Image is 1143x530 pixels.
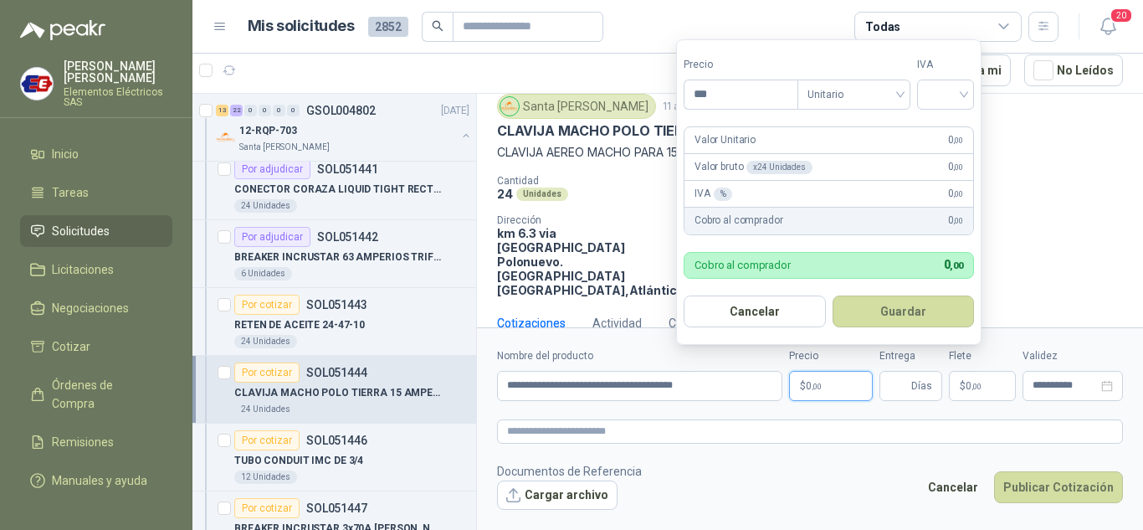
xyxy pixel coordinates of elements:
[497,481,618,511] button: Cargar archivo
[52,376,156,413] span: Órdenes de Compra
[306,299,367,311] p: SOL051443
[441,103,469,119] p: [DATE]
[684,296,826,327] button: Cancelar
[52,222,110,240] span: Solicitudes
[192,356,476,424] a: Por cotizarSOL051444CLAVIJA MACHO POLO TIERRA 15 AMPER [PERSON_NAME]24 Unidades
[306,435,367,446] p: SOL051446
[950,260,963,271] span: ,00
[317,231,378,243] p: SOL051442
[234,295,300,315] div: Por cotizar
[287,105,300,116] div: 0
[497,122,882,140] p: CLAVIJA MACHO POLO TIERRA 15 AMPER [PERSON_NAME]
[234,267,292,280] div: 6 Unidades
[20,254,172,286] a: Licitaciones
[911,372,932,400] span: Días
[20,177,172,208] a: Tareas
[948,159,963,175] span: 0
[52,433,114,451] span: Remisiones
[953,189,963,198] span: ,00
[234,403,297,416] div: 24 Unidades
[497,348,782,364] label: Nombre del producto
[919,471,987,503] button: Cancelar
[273,105,285,116] div: 0
[52,337,90,356] span: Cotizar
[917,57,974,73] label: IVA
[234,453,363,469] p: TUBO CONDUIT IMC DE 3/4
[234,363,300,383] div: Por cotizar
[1023,348,1123,364] label: Validez
[949,348,1016,364] label: Flete
[21,68,53,100] img: Company Logo
[52,145,79,163] span: Inicio
[52,299,129,317] span: Negociaciones
[953,136,963,145] span: ,00
[684,57,797,73] label: Precio
[234,250,443,265] p: BREAKER INCRUSTAR 63 AMPERIOS TRIF SCHEN
[20,331,172,363] a: Cotizar
[669,314,737,332] div: Comentarios
[879,348,942,364] label: Entrega
[516,188,568,201] div: Unidades
[234,159,310,179] div: Por adjudicar
[52,183,89,202] span: Tareas
[234,430,300,450] div: Por cotizar
[497,214,684,226] p: Dirección
[20,215,172,247] a: Solicitudes
[20,465,172,497] a: Manuales y ayuda
[192,424,476,491] a: Por cotizarSOL051446TUBO CONDUIT IMC DE 3/412 Unidades
[806,381,822,391] span: 0
[497,314,566,332] div: Cotizaciones
[192,152,476,220] a: Por adjudicarSOL051441CONECTOR CORAZA LIQUID TIGHT RECTO 1/224 Unidades
[695,186,732,202] p: IVA
[497,175,716,187] p: Cantidad
[306,502,367,514] p: SOL051447
[948,213,963,229] span: 0
[949,371,1016,401] p: $ 0,00
[695,159,812,175] p: Valor bruto
[20,426,172,458] a: Remisiones
[497,143,1123,162] p: CLAVIJA AEREO MACHO PARA 15 AMP
[216,127,236,147] img: Company Logo
[234,385,443,401] p: CLAVIJA MACHO POLO TIERRA 15 AMPER [PERSON_NAME]
[306,105,376,116] p: GSOL004802
[497,187,513,201] p: 24
[20,369,172,419] a: Órdenes de Compra
[663,99,722,115] p: 11 ago, 2025
[812,382,822,391] span: ,00
[497,94,656,119] div: Santa [PERSON_NAME]
[317,163,378,175] p: SOL051441
[234,498,300,518] div: Por cotizar
[239,141,330,154] p: Santa [PERSON_NAME]
[953,216,963,225] span: ,00
[497,226,684,297] p: km 6.3 via [GEOGRAPHIC_DATA] Polonuevo. [GEOGRAPHIC_DATA] [GEOGRAPHIC_DATA] , Atlántico
[20,138,172,170] a: Inicio
[497,462,642,481] p: Documentos de Referencia
[695,213,782,229] p: Cobro al comprador
[192,220,476,288] a: Por adjudicarSOL051442BREAKER INCRUSTAR 63 AMPERIOS TRIF SCHEN6 Unidades
[216,100,473,154] a: 13 22 0 0 0 0 GSOL004802[DATE] Company Logo12-RQP-703Santa [PERSON_NAME]
[695,260,791,270] p: Cobro al comprador
[234,317,365,333] p: RETEN DE ACEITE 24-47-10
[20,292,172,324] a: Negociaciones
[833,296,975,327] button: Guardar
[953,162,963,172] span: ,00
[746,161,812,174] div: x 24 Unidades
[306,367,367,378] p: SOL051444
[234,471,297,484] div: 12 Unidades
[948,186,963,202] span: 0
[234,335,297,348] div: 24 Unidades
[948,132,963,148] span: 0
[432,20,443,32] span: search
[807,82,900,107] span: Unitario
[239,123,297,139] p: 12-RQP-703
[971,382,982,391] span: ,00
[789,371,873,401] p: $0,00
[216,105,228,116] div: 13
[1093,12,1123,42] button: 20
[960,381,966,391] span: $
[695,132,756,148] p: Valor Unitario
[714,188,733,201] div: %
[592,314,642,332] div: Actividad
[966,381,982,391] span: 0
[368,17,408,37] span: 2852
